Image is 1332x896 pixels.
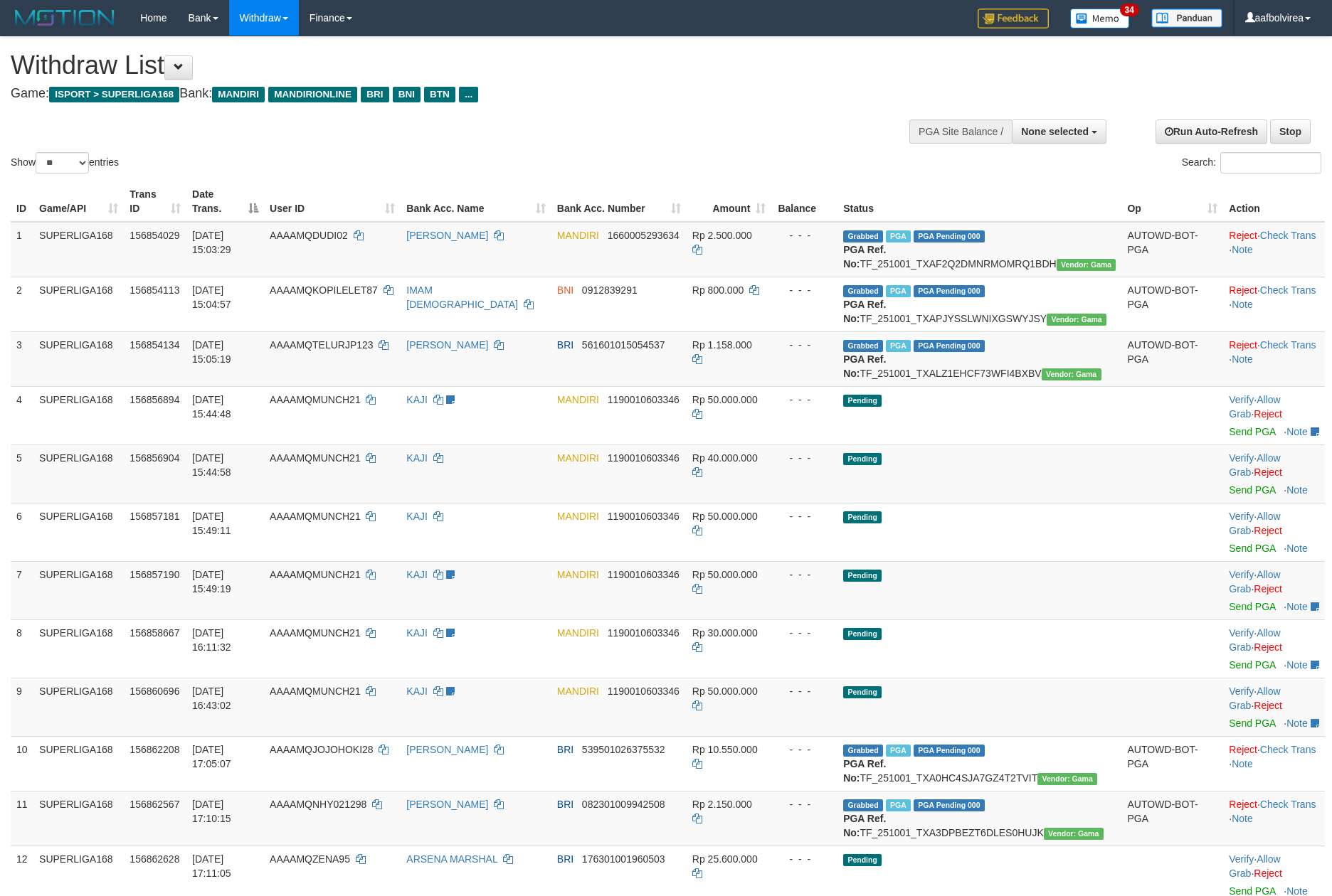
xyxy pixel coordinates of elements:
[192,853,231,879] span: [DATE] 17:11:05
[582,853,665,865] span: Copy 176301001960503 to clipboard
[1232,758,1253,769] a: Note
[192,230,231,255] span: [DATE] 15:03:29
[777,283,832,297] div: - - -
[1260,339,1316,351] a: Check Trans
[914,745,985,757] span: PGA Pending
[11,503,33,561] td: 6
[192,452,231,478] span: [DATE] 15:44:58
[1229,627,1254,639] a: Verify
[129,230,179,241] span: 156854029
[1286,601,1308,612] a: Note
[914,230,985,242] span: PGA Pending
[1229,686,1280,711] a: Allow Grab
[406,569,428,580] a: KAJI
[1121,736,1223,791] td: AUTOWD-BOT-PGA
[406,394,428,405] a: KAJI
[192,627,231,653] span: [DATE] 16:11:32
[33,277,124,331] td: SUPERLIGA168
[608,511,680,522] span: Copy 1190010603346 to clipboard
[192,799,231,824] span: [DATE] 17:10:15
[777,393,832,407] div: - - -
[886,285,911,297] span: Marked by aafchhiseyha
[608,686,680,697] span: Copy 1190010603346 to clipboard
[192,339,231,365] span: [DATE] 15:05:19
[11,736,33,791] td: 10
[129,686,179,697] span: 156860696
[692,799,752,810] span: Rp 2.150.000
[837,181,1121,222] th: Status
[1121,791,1223,846] td: AUTOWD-BOT-PGA
[361,87,388,102] span: BRI
[692,744,758,755] span: Rp 10.550.000
[393,87,421,102] span: BNI
[843,511,882,523] span: Pending
[33,736,124,791] td: SUPERLIGA168
[36,152,89,174] select: Showentries
[1223,331,1325,386] td: · ·
[1182,152,1321,174] label: Search:
[1070,9,1130,28] img: Button%20Memo.svg
[270,627,361,639] span: AAAAMQMUNCH21
[1286,543,1308,554] a: Note
[843,813,886,838] b: PGA Ref. No:
[1229,799,1257,810] a: Reject
[843,686,882,698] span: Pending
[1229,284,1257,296] a: Reject
[1229,627,1280,653] a: Allow Grab
[129,799,179,810] span: 156862567
[557,284,573,296] span: BNI
[406,853,497,865] a: ARSENA MARSHAL
[1260,284,1316,296] a: Check Trans
[1223,678,1325,736] td: · ·
[557,569,599,580] span: MANDIRI
[11,152,119,174] label: Show entries
[692,394,758,405] span: Rp 50.000.000
[837,331,1121,386] td: TF_251001_TXALZ1EHCF73WFI4BXBV
[843,285,883,297] span: Grabbed
[11,51,874,80] h1: Withdraw List
[1223,444,1325,503] td: · ·
[1229,394,1280,420] a: Allow Grab
[1121,331,1223,386] td: AUTOWD-BOT-PGA
[129,569,179,580] span: 156857190
[1229,744,1257,755] a: Reject
[33,222,124,277] td: SUPERLIGA168
[212,87,265,102] span: MANDIRI
[270,569,361,580] span: AAAAMQMUNCH21
[192,744,231,769] span: [DATE] 17:05:07
[1229,394,1280,420] span: ·
[270,394,361,405] span: AAAAMQMUNCH21
[1120,4,1139,16] span: 34
[11,7,119,28] img: MOTION_logo.png
[1260,230,1316,241] a: Check Trans
[1223,277,1325,331] td: · ·
[886,799,911,811] span: Marked by aafsengchandara
[557,744,573,755] span: BRI
[459,87,478,102] span: ...
[557,686,599,697] span: MANDIRI
[837,791,1121,846] td: TF_251001_TXA3DPBEZT6DLES0HUJK
[33,386,124,444] td: SUPERLIGA168
[1121,222,1223,277] td: AUTOWD-BOT-PGA
[608,394,680,405] span: Copy 1190010603346 to clipboard
[1254,868,1282,879] a: Reject
[692,511,758,522] span: Rp 50.000.000
[777,509,832,523] div: - - -
[1229,230,1257,241] a: Reject
[1254,700,1282,711] a: Reject
[406,284,518,310] a: IMAM [DEMOGRAPHIC_DATA]
[11,678,33,736] td: 9
[1044,828,1104,840] span: Vendor URL: https://trx31.1velocity.biz
[1047,314,1106,326] span: Vendor URL: https://trx31.1velocity.biz
[1270,119,1311,144] a: Stop
[777,626,832,640] div: - - -
[33,503,124,561] td: SUPERLIGA168
[1223,619,1325,678] td: · ·
[11,331,33,386] td: 3
[270,744,373,755] span: AAAAMQJOJOHOKI28
[186,181,264,222] th: Date Trans.: activate to sort column descending
[557,627,599,639] span: MANDIRI
[129,853,179,865] span: 156862628
[129,394,179,405] span: 156856894
[1229,569,1280,594] span: ·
